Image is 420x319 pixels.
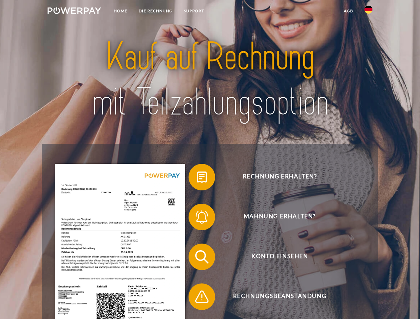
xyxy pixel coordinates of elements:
img: de [364,6,372,14]
img: qb_warning.svg [194,288,210,305]
a: Home [108,5,133,17]
img: qb_bell.svg [194,209,210,225]
span: Rechnung erhalten? [198,164,361,190]
img: title-powerpay_de.svg [64,32,356,127]
img: qb_search.svg [194,249,210,265]
img: logo-powerpay-white.svg [48,7,101,14]
button: Konto einsehen [189,244,361,270]
button: Rechnung erhalten? [189,164,361,190]
button: Mahnung erhalten? [189,204,361,230]
a: DIE RECHNUNG [133,5,178,17]
span: Konto einsehen [198,244,361,270]
span: Mahnung erhalten? [198,204,361,230]
a: SUPPORT [178,5,210,17]
span: Rechnungsbeanstandung [198,283,361,310]
img: qb_bill.svg [194,169,210,185]
a: agb [338,5,359,17]
button: Rechnungsbeanstandung [189,283,361,310]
